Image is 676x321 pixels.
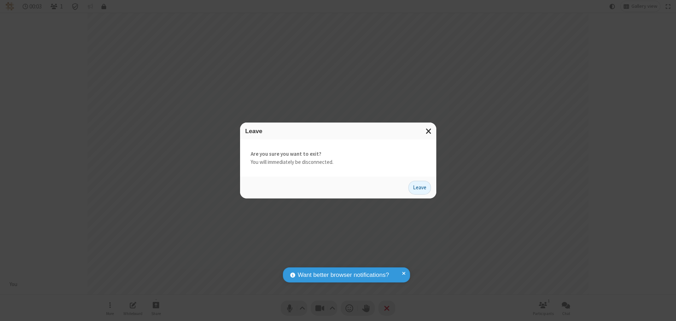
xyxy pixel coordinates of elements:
h3: Leave [245,128,431,135]
button: Close modal [421,123,436,140]
button: Leave [408,181,431,195]
span: Want better browser notifications? [298,271,389,280]
div: You will immediately be disconnected. [240,139,436,177]
strong: Are you sure you want to exit? [251,150,426,158]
